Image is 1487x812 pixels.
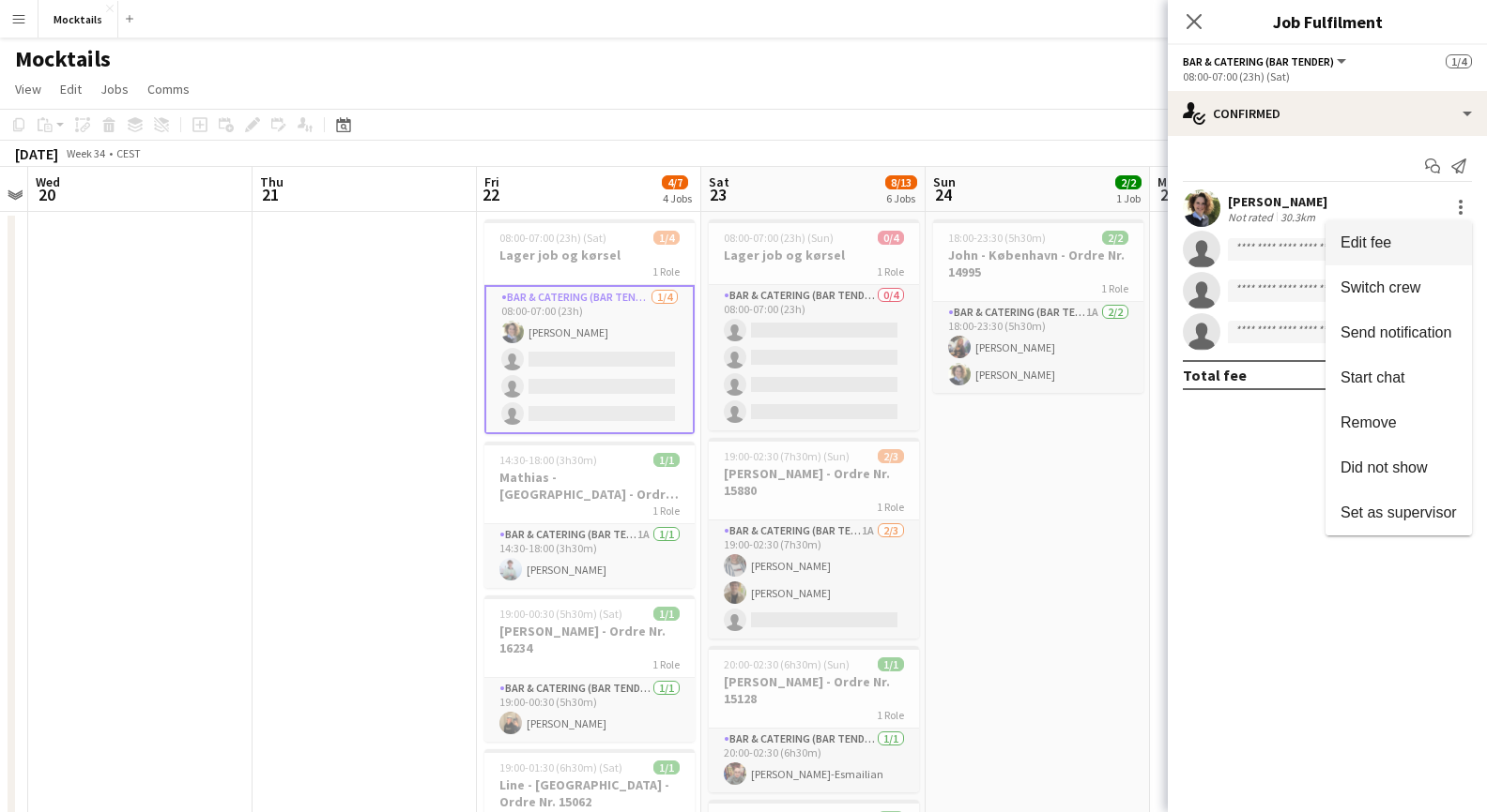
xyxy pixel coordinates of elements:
button: Send notification [1326,310,1472,355]
button: Switch crew [1326,265,1472,310]
span: Send notification [1341,324,1451,340]
span: Switch crew [1341,279,1420,295]
span: Set as supervisor [1341,504,1457,520]
span: Remove [1341,414,1397,430]
span: Did not show [1341,459,1428,475]
button: Remove [1326,400,1472,445]
button: Did not show [1326,445,1472,490]
span: Start chat [1341,369,1404,385]
button: Start chat [1326,355,1472,400]
button: Set as supervisor [1326,490,1472,535]
span: Edit fee [1341,234,1391,250]
button: Edit fee [1326,220,1472,265]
